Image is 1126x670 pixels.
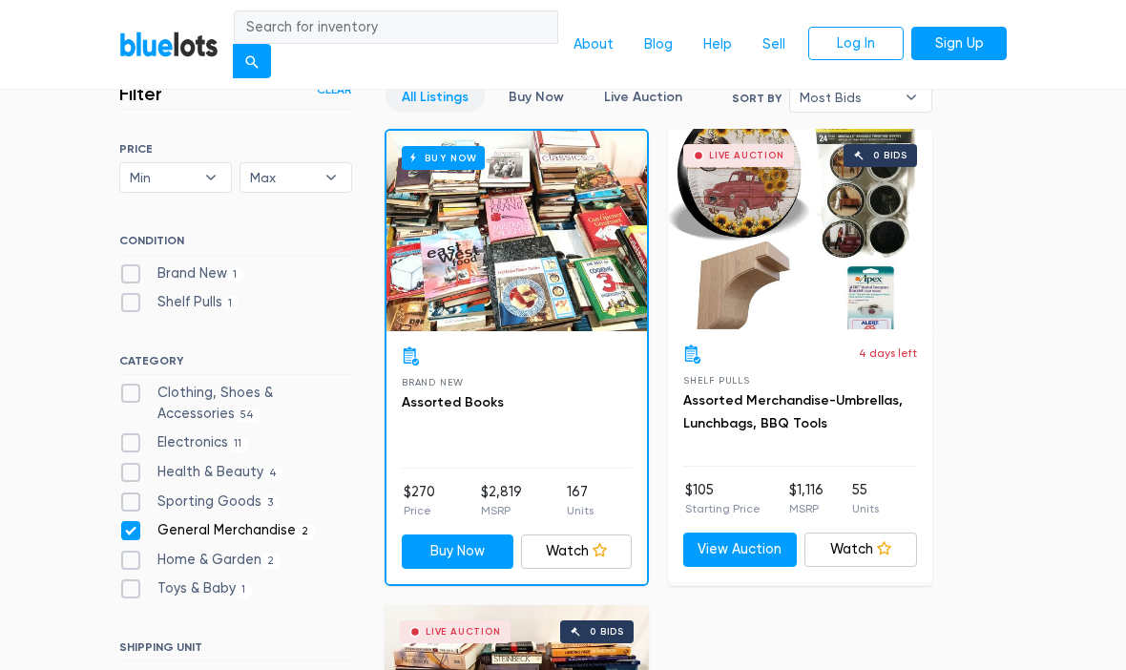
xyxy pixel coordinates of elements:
[859,345,917,362] p: 4 days left
[311,163,351,192] b: ▾
[119,550,281,571] label: Home & Garden
[852,500,879,517] p: Units
[119,462,283,483] label: Health & Beauty
[119,520,315,541] label: General Merchandise
[119,82,162,105] h3: Filter
[119,492,280,513] label: Sporting Goods
[426,627,501,637] div: Live Auction
[234,10,558,45] input: Search for inventory
[683,392,903,431] a: Assorted Merchandise-Umbrellas, Lunchbags, BBQ Tools
[804,533,918,567] a: Watch
[119,292,239,313] label: Shelf Pulls
[567,482,594,520] li: 167
[404,482,435,520] li: $270
[402,534,513,569] a: Buy Now
[800,83,895,112] span: Most Bids
[119,263,243,284] label: Brand New
[789,480,824,518] li: $1,116
[747,27,801,63] a: Sell
[492,82,580,112] a: Buy Now
[808,27,904,61] a: Log In
[402,146,485,170] h6: Buy Now
[558,27,629,63] a: About
[130,163,195,192] span: Min
[119,354,352,375] h6: CATEGORY
[852,480,879,518] li: 55
[235,408,261,423] span: 54
[119,383,352,424] label: Clothing, Shoes & Accessories
[683,533,797,567] a: View Auction
[386,82,485,112] a: All Listings
[227,267,243,283] span: 1
[261,495,280,511] span: 3
[250,163,315,192] span: Max
[402,394,504,410] a: Assorted Books
[386,131,647,331] a: Buy Now
[668,129,932,329] a: Live Auction 0 bids
[481,502,522,519] p: MSRP
[119,640,352,661] h6: SHIPPING UNIT
[402,377,464,387] span: Brand New
[119,578,252,599] label: Toys & Baby
[119,432,248,453] label: Electronics
[709,151,784,160] div: Live Auction
[590,627,624,637] div: 0 bids
[683,375,750,386] span: Shelf Pulls
[567,502,594,519] p: Units
[222,296,239,311] span: 1
[191,163,231,192] b: ▾
[236,583,252,598] span: 1
[789,500,824,517] p: MSRP
[891,83,931,112] b: ▾
[873,151,907,160] div: 0 bids
[481,482,522,520] li: $2,819
[404,502,435,519] p: Price
[261,554,281,569] span: 2
[296,525,315,540] span: 2
[521,534,633,569] a: Watch
[732,90,782,107] label: Sort By
[263,466,283,481] span: 4
[685,480,761,518] li: $105
[911,27,1007,61] a: Sign Up
[119,31,219,58] a: BlueLots
[228,437,248,452] span: 11
[688,27,747,63] a: Help
[119,142,352,156] h6: PRICE
[685,500,761,517] p: Starting Price
[119,234,352,255] h6: CONDITION
[588,82,699,112] a: Live Auction
[629,27,688,63] a: Blog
